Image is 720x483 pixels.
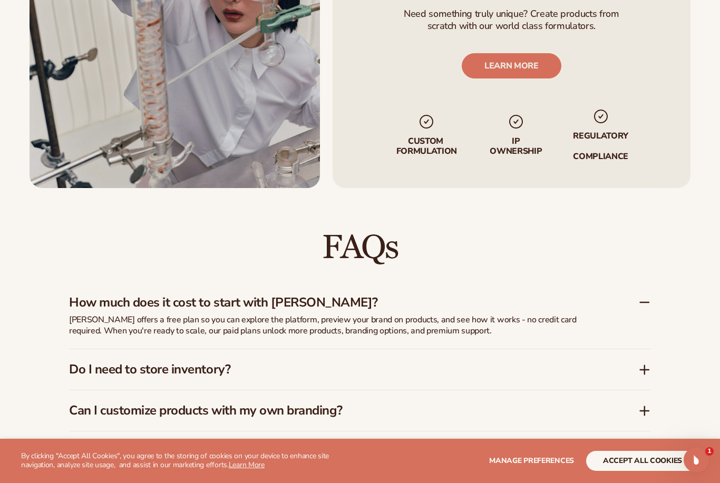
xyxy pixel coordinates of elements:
[489,136,543,156] p: IP Ownership
[508,113,524,130] img: checkmark_svg
[684,447,709,472] iframe: Intercom live chat
[69,230,651,265] h2: FAQs
[69,295,607,310] h3: How much does it cost to start with [PERSON_NAME]?
[229,460,265,470] a: Learn More
[394,136,460,156] p: Custom formulation
[69,314,596,337] p: [PERSON_NAME] offers a free plan so you can explore the platform, preview your brand on products,...
[592,108,609,125] img: checkmark_svg
[705,447,714,456] span: 1
[21,452,359,470] p: By clicking "Accept All Cookies", you agree to the storing of cookies on your device to enhance s...
[586,451,699,471] button: accept all cookies
[462,53,561,78] a: LEARN MORE
[489,451,574,471] button: Manage preferences
[419,113,435,130] img: checkmark_svg
[489,456,574,466] span: Manage preferences
[572,131,629,162] p: regulatory compliance
[69,403,607,418] h3: Can I customize products with my own branding?
[404,20,619,32] p: scratch with our world class formulators.
[404,7,619,19] p: Need something truly unique? Create products from
[69,362,607,377] h3: Do I need to store inventory?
